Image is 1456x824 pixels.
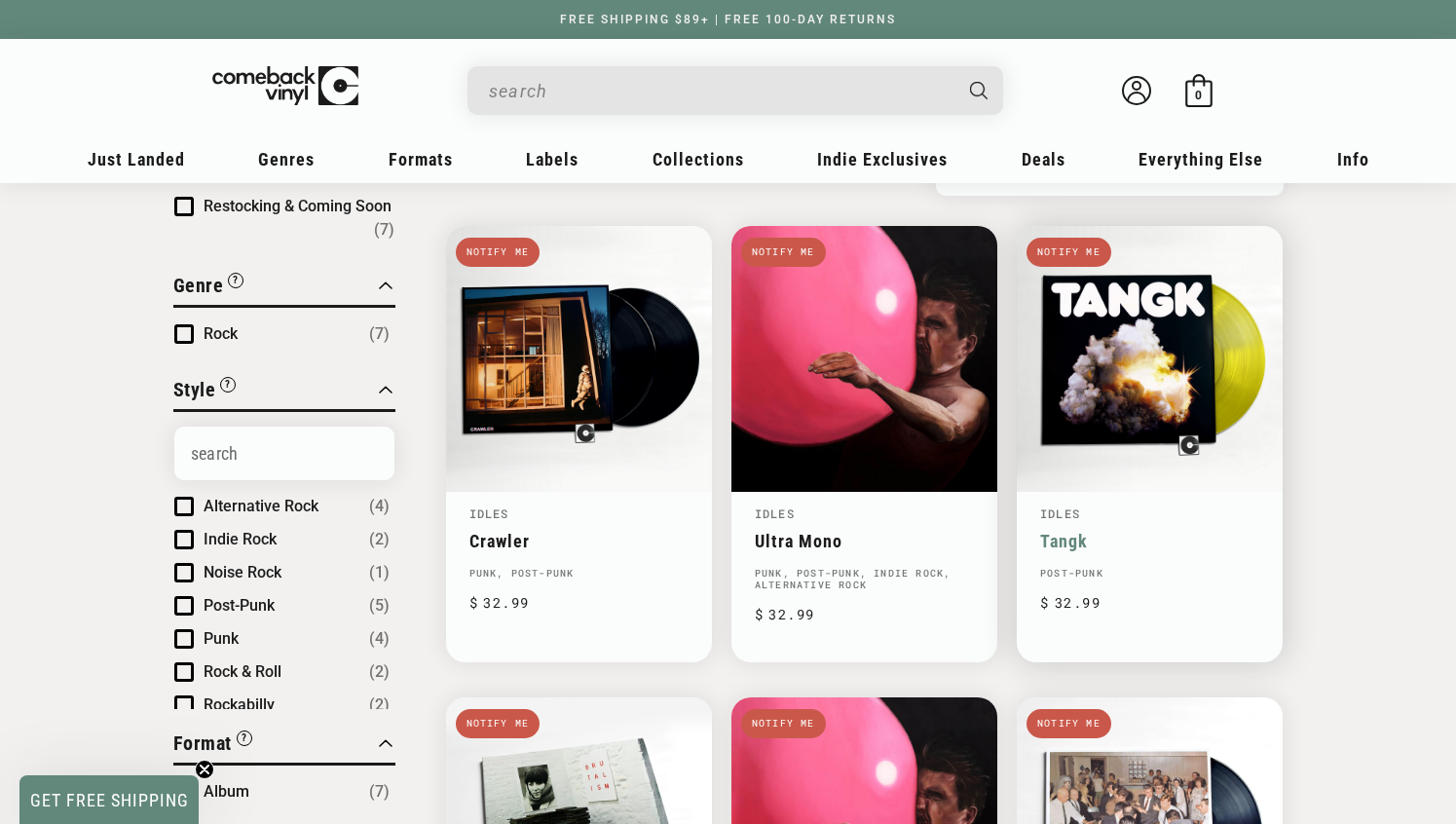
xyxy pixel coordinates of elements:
[369,528,390,551] span: Number of products: (2)
[204,629,239,648] span: Punk
[389,149,453,169] span: Formats
[204,497,318,515] span: Alternative Rock
[526,149,579,169] span: Labels
[174,427,394,480] input: Search Options
[173,375,237,409] button: Filter by Style
[467,66,1003,115] div: Search
[30,790,189,810] span: GET FREE SHIPPING
[817,149,948,169] span: Indie Exclusives
[19,775,199,824] div: GET FREE SHIPPINGClose teaser
[952,66,1005,115] button: Search
[369,693,390,717] span: Number of products: (2)
[173,271,244,305] button: Filter by Genre
[204,197,392,215] span: Restocking & Coming Soon
[369,627,390,651] span: Number of products: (4)
[204,563,281,581] span: Noise Rock
[204,695,275,714] span: Rockabilly
[755,531,974,551] a: Ultra Mono
[369,660,390,684] span: Number of products: (2)
[1040,506,1080,521] a: Idles
[1195,88,1202,102] span: 0
[258,149,315,169] span: Genres
[469,506,509,521] a: Idles
[369,780,390,804] span: Number of products: (7)
[173,378,216,401] span: Style
[489,71,951,111] input: When autocomplete results are available use up and down arrows to review and enter to select
[369,495,390,518] span: Number of products: (4)
[195,760,214,779] button: Close teaser
[204,596,275,615] span: Post-Punk
[204,324,238,343] span: Rock
[173,731,232,755] span: Format
[369,594,390,618] span: Number of products: (5)
[173,274,224,297] span: Genre
[204,782,249,801] span: Album
[173,729,252,763] button: Filter by Format
[1022,149,1065,169] span: Deals
[541,13,915,26] a: FREE SHIPPING $89+ | FREE 100-DAY RETURNS
[1139,149,1263,169] span: Everything Else
[88,149,185,169] span: Just Landed
[755,506,795,521] a: Idles
[374,218,394,242] span: Number of products: (7)
[1040,531,1259,551] a: Tangk
[369,561,390,584] span: Number of products: (1)
[1337,149,1369,169] span: Info
[469,531,689,551] a: Crawler
[369,322,390,346] span: Number of products: (7)
[204,662,281,681] span: Rock & Roll
[653,149,744,169] span: Collections
[204,530,277,548] span: Indie Rock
